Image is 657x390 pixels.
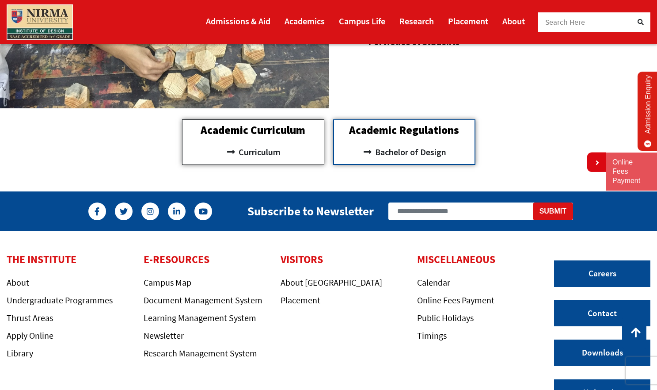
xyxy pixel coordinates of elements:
[554,300,650,327] a: Contact
[417,277,450,288] a: Calendar
[338,125,470,136] h2: Academic Regulations
[7,277,29,288] a: About
[281,277,382,288] a: About [GEOGRAPHIC_DATA]
[339,12,385,30] a: Campus Life
[373,145,446,160] span: Bachelor of Design
[7,312,53,323] a: Thrust Areas
[187,145,319,160] a: Curriculum
[554,260,650,287] a: Careers
[144,312,256,323] a: Learning Management System
[281,294,320,306] a: Placement
[247,204,374,218] h2: Subscribe to Newsletter
[554,340,650,366] a: Downloads
[144,294,262,306] a: Document Management System
[7,294,113,306] a: Undergraduate Programmes
[187,125,319,136] h2: Academic Curriculum
[533,203,573,220] button: Submit
[285,12,325,30] a: Academics
[236,145,281,160] span: Curriculum
[206,12,270,30] a: Admissions & Aid
[7,4,73,40] img: main_logo
[7,348,33,359] a: Library
[502,12,525,30] a: About
[417,330,447,341] a: Timings
[144,348,257,359] a: Research Management System
[448,12,488,30] a: Placement
[417,294,494,306] a: Online Fees Payment
[338,145,470,160] a: Bachelor of Design
[417,312,474,323] a: Public Holidays
[399,12,434,30] a: Research
[545,17,585,27] span: Search Here
[612,158,650,185] a: Online Fees Payment
[7,330,53,341] a: Apply Online
[144,330,184,341] a: Newsletter
[144,277,191,288] a: Campus Map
